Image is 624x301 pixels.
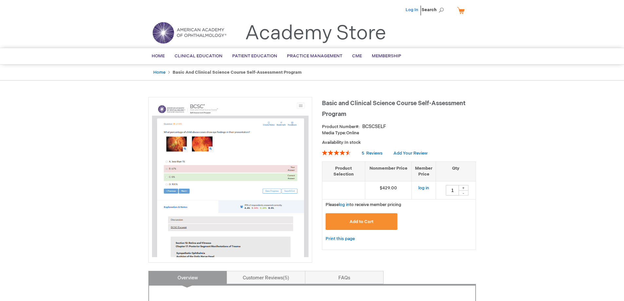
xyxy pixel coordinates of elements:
a: Print this page [326,235,355,243]
strong: Product Number [322,124,360,129]
a: log in [418,185,429,191]
span: Patient Education [232,53,277,59]
th: Nonmember Price [365,161,412,181]
th: Qty [436,161,476,181]
span: Membership [372,53,401,59]
a: 5 Reviews [362,151,384,156]
div: + [459,185,468,191]
a: Log In [406,7,418,12]
strong: Basic and Clinical Science Course Self-Assessment Program [173,70,302,75]
th: Product Selection [322,161,365,181]
a: Academy Store [245,22,386,45]
strong: Media Type: [322,130,346,136]
span: Practice Management [287,53,342,59]
span: Reviews [366,151,383,156]
div: - [459,190,468,196]
div: BCSCSELF [362,123,386,130]
a: FAQs [305,271,384,284]
td: $429.00 [365,181,412,199]
a: log in [339,202,350,207]
span: Home [152,53,165,59]
input: Qty [446,185,459,196]
span: In stock [345,140,361,145]
th: Member Price [412,161,436,181]
p: Availability: [322,140,476,146]
span: CME [352,53,362,59]
a: Overview [148,271,227,284]
span: Clinical Education [175,53,222,59]
button: Add to Cart [326,213,398,230]
a: Home [153,70,165,75]
span: Basic and Clinical Science Course Self-Assessment Program [322,100,465,118]
div: 92% [322,150,351,155]
span: Please to receive member pricing [326,202,401,207]
img: Basic and Clinical Science Course Self-Assessment Program [152,101,309,257]
a: Customer Reviews5 [227,271,305,284]
span: Add to Cart [350,219,373,224]
span: 5 [283,275,289,281]
p: Online [322,130,476,136]
a: Add Your Review [393,151,427,156]
span: Search [422,3,446,16]
span: 5 [362,151,364,156]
